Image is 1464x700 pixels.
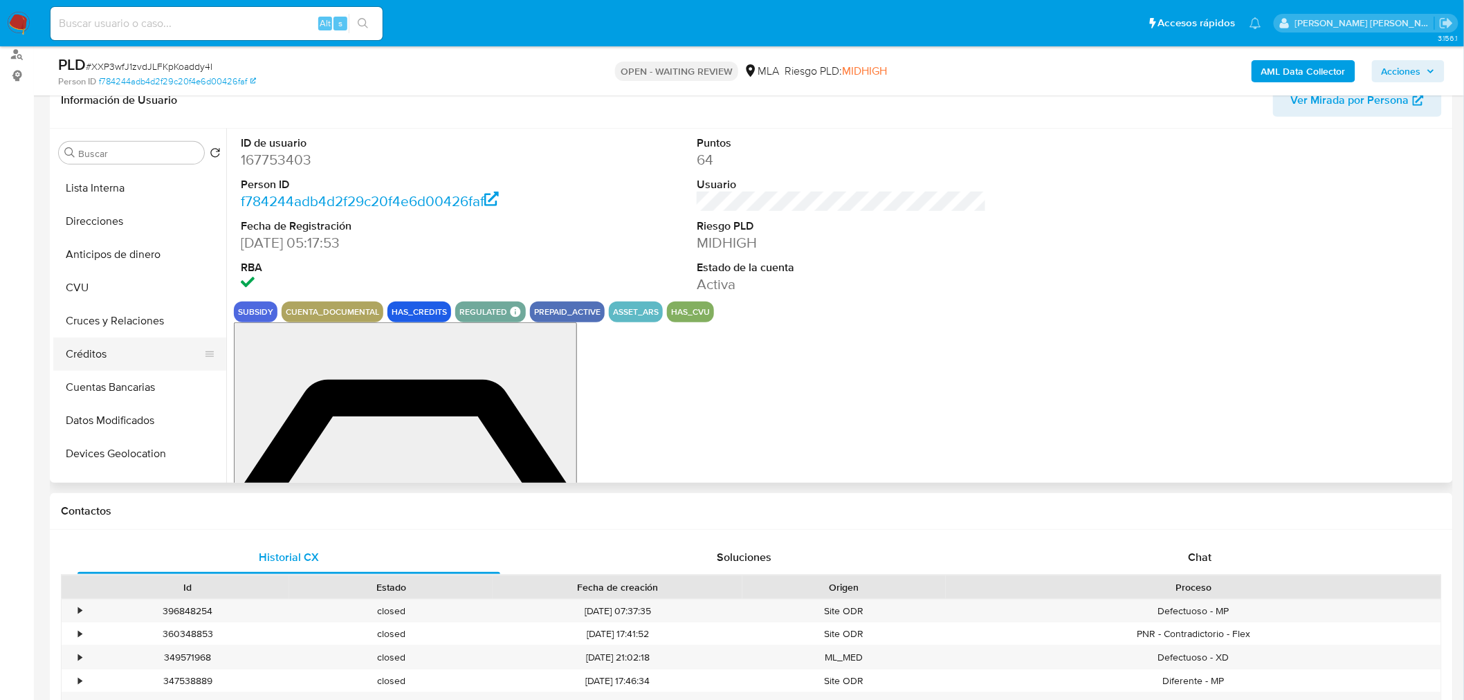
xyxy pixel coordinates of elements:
[78,627,82,641] div: •
[1189,549,1212,565] span: Chat
[53,172,226,205] button: Lista Interna
[955,580,1431,594] div: Proceso
[946,670,1441,692] div: Diferente - MP
[1439,16,1454,30] a: Salir
[697,275,987,294] dd: Activa
[1261,60,1346,82] b: AML Data Collector
[697,136,987,151] dt: Puntos
[58,53,86,75] b: PLD
[86,670,289,692] div: 347538889
[1250,17,1261,29] a: Notificaciones
[752,580,936,594] div: Origen
[241,219,531,234] dt: Fecha de Registración
[742,623,946,645] div: Site ODR
[1252,60,1355,82] button: AML Data Collector
[1372,60,1445,82] button: Acciones
[320,17,331,30] span: Alt
[742,646,946,669] div: ML_MED
[349,14,377,33] button: search-icon
[299,580,483,594] div: Estado
[53,437,226,470] button: Devices Geolocation
[241,136,531,151] dt: ID de usuario
[697,219,987,234] dt: Riesgo PLD
[697,177,987,192] dt: Usuario
[259,549,319,565] span: Historial CX
[86,59,212,73] span: # XXP3wfJ1zvdJLFKpKoaddy4I
[78,605,82,618] div: •
[241,191,499,211] a: f784244adb4d2f29c20f4e6d00426faf
[64,147,75,158] button: Buscar
[946,623,1441,645] div: PNR - Contradictorio - Flex
[53,404,226,437] button: Datos Modificados
[289,670,493,692] div: closed
[946,646,1441,669] div: Defectuoso - XD
[78,651,82,664] div: •
[1382,60,1421,82] span: Acciones
[53,371,226,404] button: Cuentas Bancarias
[842,63,887,79] span: MIDHIGH
[392,309,447,315] button: has_credits
[697,260,987,275] dt: Estado de la cuenta
[493,670,742,692] div: [DATE] 17:46:34
[53,338,215,371] button: Créditos
[1291,84,1409,117] span: Ver Mirada por Persona
[61,504,1442,518] h1: Contactos
[51,15,383,33] input: Buscar usuario o caso...
[289,623,493,645] div: closed
[493,646,742,669] div: [DATE] 21:02:18
[210,147,221,163] button: Volver al orden por defecto
[241,260,531,275] dt: RBA
[95,580,280,594] div: Id
[86,623,289,645] div: 360348853
[459,309,507,315] button: regulated
[99,75,256,88] a: f784244adb4d2f29c20f4e6d00426faf
[78,674,82,688] div: •
[53,470,226,504] button: Dispositivos Point
[86,646,289,669] div: 349571968
[1158,16,1236,30] span: Accesos rápidos
[53,238,226,271] button: Anticipos de dinero
[1438,33,1457,44] span: 3.156.1
[697,233,987,252] dd: MIDHIGH
[53,271,226,304] button: CVU
[61,93,177,107] h1: Información de Usuario
[1295,17,1435,30] p: roberto.munoz@mercadolibre.com
[493,623,742,645] div: [DATE] 17:41:52
[493,600,742,623] div: [DATE] 07:37:35
[238,309,273,315] button: subsidy
[613,309,659,315] button: asset_ars
[615,62,738,81] p: OPEN - WAITING REVIEW
[289,646,493,669] div: closed
[58,75,96,88] b: Person ID
[78,147,199,160] input: Buscar
[286,309,379,315] button: cuenta_documental
[241,233,531,252] dd: [DATE] 05:17:53
[946,600,1441,623] div: Defectuoso - MP
[534,309,601,315] button: prepaid_active
[53,205,226,238] button: Direcciones
[744,64,779,79] div: MLA
[241,177,531,192] dt: Person ID
[785,64,887,79] span: Riesgo PLD:
[289,600,493,623] div: closed
[241,150,531,169] dd: 167753403
[697,150,987,169] dd: 64
[671,309,710,315] button: has_cvu
[53,304,226,338] button: Cruces y Relaciones
[742,670,946,692] div: Site ODR
[338,17,342,30] span: s
[742,600,946,623] div: Site ODR
[86,600,289,623] div: 396848254
[502,580,733,594] div: Fecha de creación
[717,549,772,565] span: Soluciones
[1273,84,1442,117] button: Ver Mirada por Persona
